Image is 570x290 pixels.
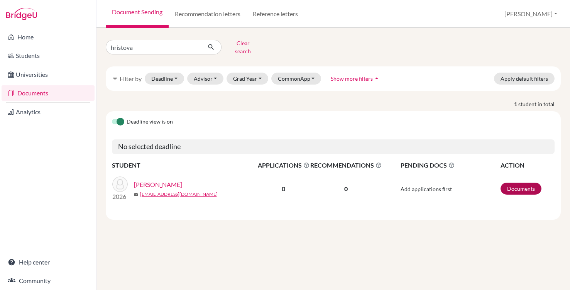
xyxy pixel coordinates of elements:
[112,176,128,192] img: Hristova, Anna
[2,273,95,288] a: Community
[106,40,201,54] input: Find student by name...
[140,191,218,198] a: [EMAIL_ADDRESS][DOMAIN_NAME]
[2,67,95,82] a: Universities
[501,183,541,195] a: Documents
[373,75,381,82] i: arrow_drop_up
[2,85,95,101] a: Documents
[324,73,387,85] button: Show more filtersarrow_drop_up
[134,180,182,189] a: [PERSON_NAME]
[112,75,118,81] i: filter_list
[112,192,128,201] p: 2026
[112,160,257,170] th: STUDENT
[401,161,500,170] span: PENDING DOCS
[518,100,561,108] span: student in total
[127,117,173,127] span: Deadline view is on
[187,73,224,85] button: Advisor
[120,75,142,82] span: Filter by
[2,48,95,63] a: Students
[258,161,310,170] span: APPLICATIONS
[494,73,555,85] button: Apply default filters
[500,160,555,170] th: ACTION
[112,139,555,154] h5: No selected deadline
[271,73,321,85] button: CommonApp
[2,29,95,45] a: Home
[2,104,95,120] a: Analytics
[282,185,285,192] b: 0
[222,37,264,57] button: Clear search
[514,100,518,108] strong: 1
[134,192,139,197] span: mail
[145,73,184,85] button: Deadline
[310,161,382,170] span: RECOMMENDATIONS
[310,184,382,193] p: 0
[331,75,373,82] span: Show more filters
[227,73,268,85] button: Grad Year
[2,254,95,270] a: Help center
[6,8,37,20] img: Bridge-U
[401,186,452,192] span: Add applications first
[501,7,561,21] button: [PERSON_NAME]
